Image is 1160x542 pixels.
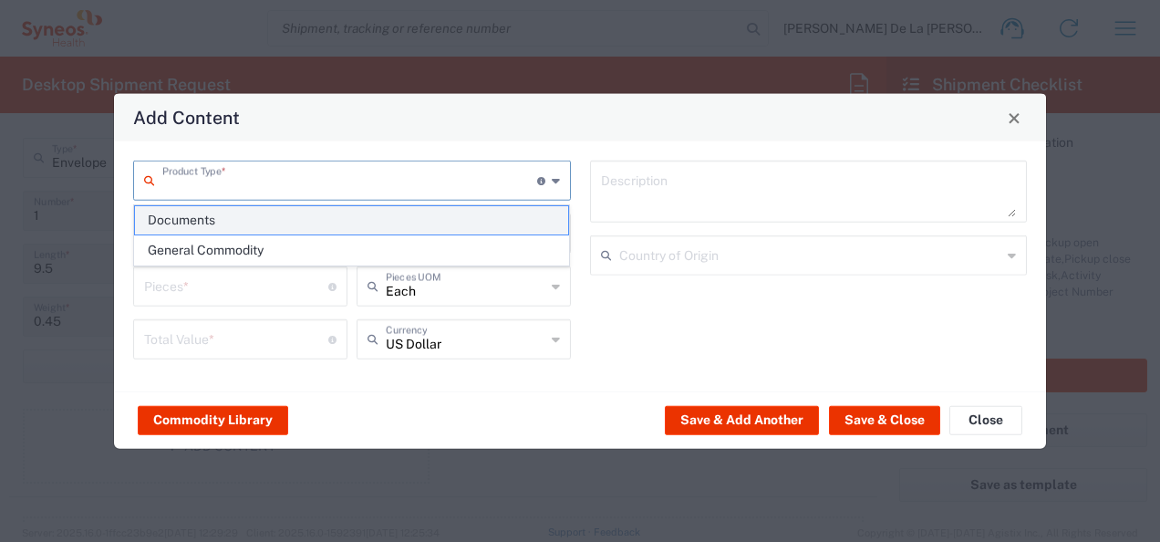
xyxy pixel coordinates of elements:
button: Close [1001,105,1027,130]
span: Documents [135,206,569,235]
button: Save & Close [829,405,940,434]
button: Close [949,405,1022,434]
h4: Add Content [133,104,240,130]
button: Commodity Library [138,405,288,434]
span: General Commodity [135,236,569,265]
button: Save & Add Another [665,405,819,434]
